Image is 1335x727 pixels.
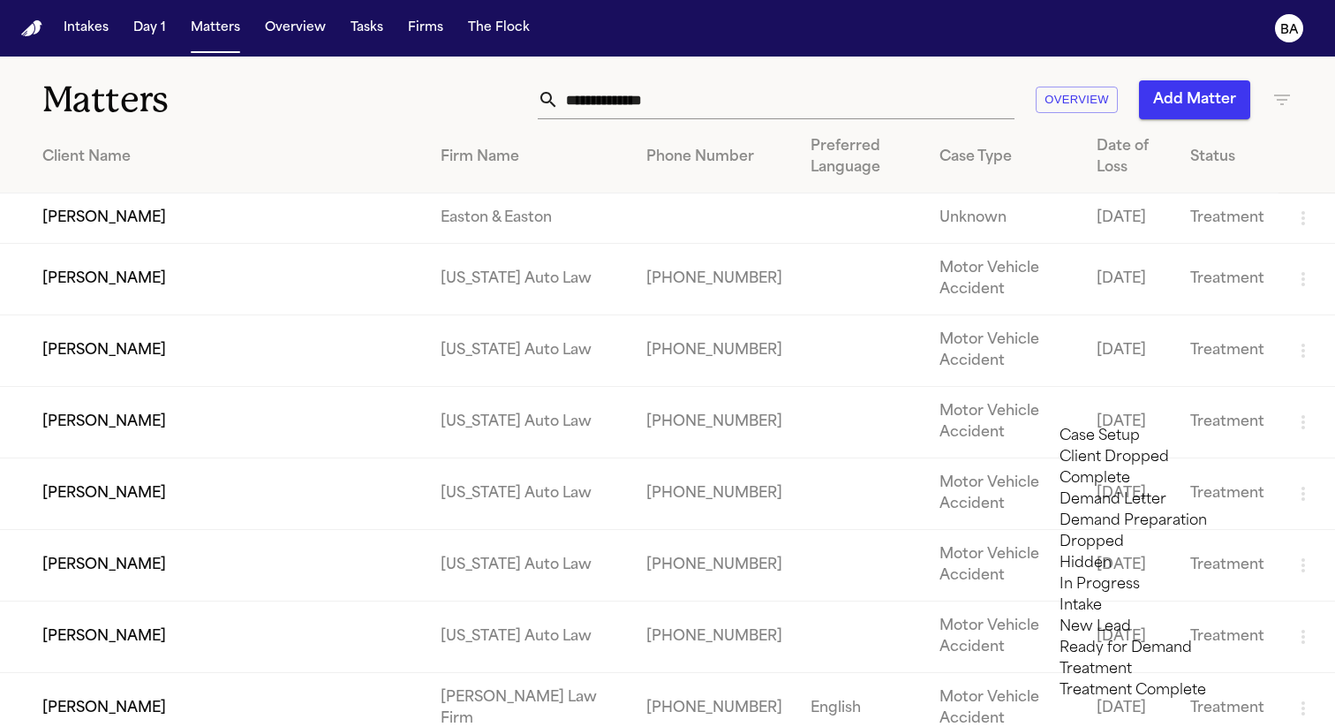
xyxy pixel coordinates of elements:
[426,244,632,315] td: [US_STATE] Auto Law
[1060,447,1310,468] li: Client Dropped
[632,387,796,458] td: [PHONE_NUMBER]
[42,78,391,122] h1: Matters
[925,193,1082,244] td: Unknown
[925,602,1082,673] td: Motor Vehicle Accident
[1060,680,1310,701] li: Treatment Complete
[57,12,116,44] button: Intakes
[1060,532,1310,553] li: Dropped
[1060,574,1310,595] li: In Progress
[184,12,247,44] button: Matters
[925,530,1082,602] td: Motor Vehicle Accident
[1060,617,1310,638] li: New Lead
[1060,638,1310,659] li: Ready for Demand
[21,20,42,37] img: Finch Logo
[939,147,1068,168] div: Case Type
[925,387,1082,458] td: Motor Vehicle Accident
[343,12,390,44] button: Tasks
[1082,387,1176,458] td: [DATE]
[426,387,632,458] td: [US_STATE] Auto Law
[632,244,796,315] td: [PHONE_NUMBER]
[441,147,618,168] div: Firm Name
[1060,468,1310,489] li: Complete
[646,147,782,168] div: Phone Number
[1082,244,1176,315] td: [DATE]
[1097,136,1162,178] div: Date of Loss
[1082,193,1176,244] td: [DATE]
[632,602,796,673] td: [PHONE_NUMBER]
[925,244,1082,315] td: Motor Vehicle Accident
[925,458,1082,530] td: Motor Vehicle Accident
[1139,80,1250,119] button: Add Matter
[1190,147,1264,168] div: Status
[632,315,796,387] td: [PHONE_NUMBER]
[461,12,537,44] button: The Flock
[811,136,911,178] div: Preferred Language
[1176,244,1278,315] td: Treatment
[1036,87,1118,114] button: Overview
[1060,659,1310,680] li: Treatment
[1060,595,1310,617] li: Intake
[426,458,632,530] td: [US_STATE] Auto Law
[126,12,173,44] button: Day 1
[426,530,632,602] td: [US_STATE] Auto Law
[401,12,450,44] button: Firms
[1176,315,1278,387] td: Treatment
[1060,426,1310,447] li: Case Setup
[426,193,632,244] td: Easton & Easton
[426,602,632,673] td: [US_STATE] Auto Law
[258,12,333,44] button: Overview
[1176,193,1278,244] td: Treatment
[426,315,632,387] td: [US_STATE] Auto Law
[925,315,1082,387] td: Motor Vehicle Accident
[21,20,42,37] a: Home
[1176,387,1278,458] td: Treatment
[1082,315,1176,387] td: [DATE]
[1060,553,1310,574] li: Hidden
[632,458,796,530] td: [PHONE_NUMBER]
[632,530,796,602] td: [PHONE_NUMBER]
[1060,511,1310,532] li: Demand Preparation
[42,147,412,168] div: Client Name
[1060,489,1310,511] li: Demand Letter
